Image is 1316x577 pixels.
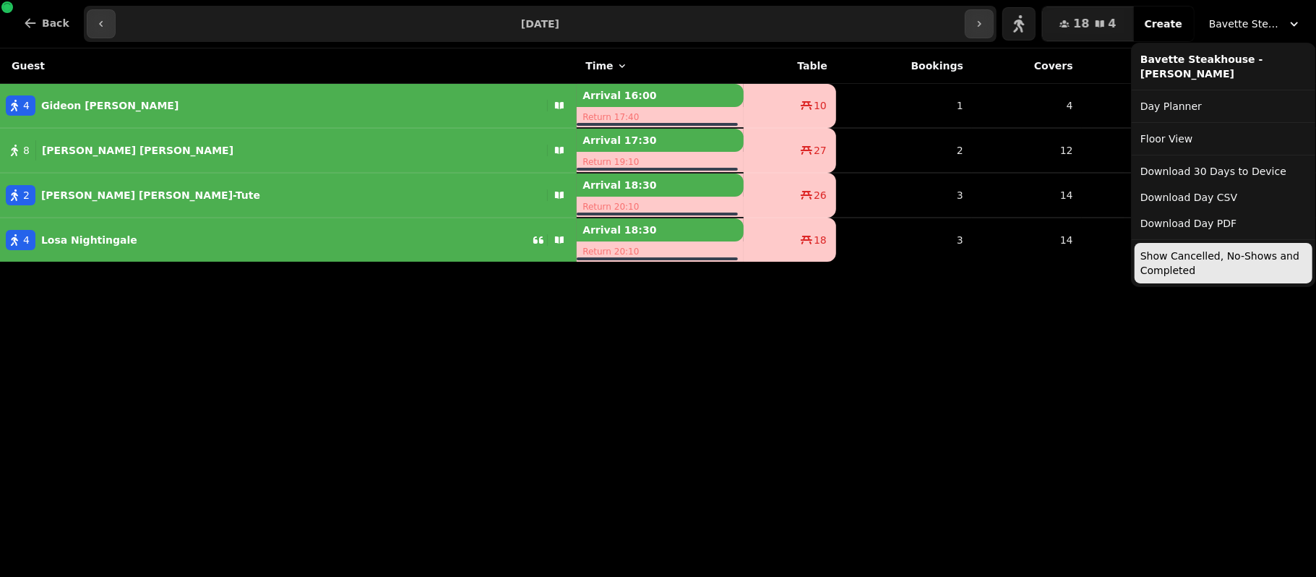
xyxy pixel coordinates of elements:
button: Show Cancelled, No-Shows and Completed [1135,243,1312,283]
span: Bavette Steakhouse - [PERSON_NAME] [1209,17,1281,31]
a: Floor View [1135,126,1312,152]
button: Bavette Steakhouse - [PERSON_NAME] [1200,11,1310,37]
button: Download 30 Days to Device [1135,158,1312,184]
div: Bavette Steakhouse - [PERSON_NAME] [1131,43,1316,287]
div: Bavette Steakhouse - [PERSON_NAME] [1135,46,1312,87]
a: Day Planner [1135,93,1312,119]
button: Download Day PDF [1135,210,1312,236]
button: Download Day CSV [1135,184,1312,210]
